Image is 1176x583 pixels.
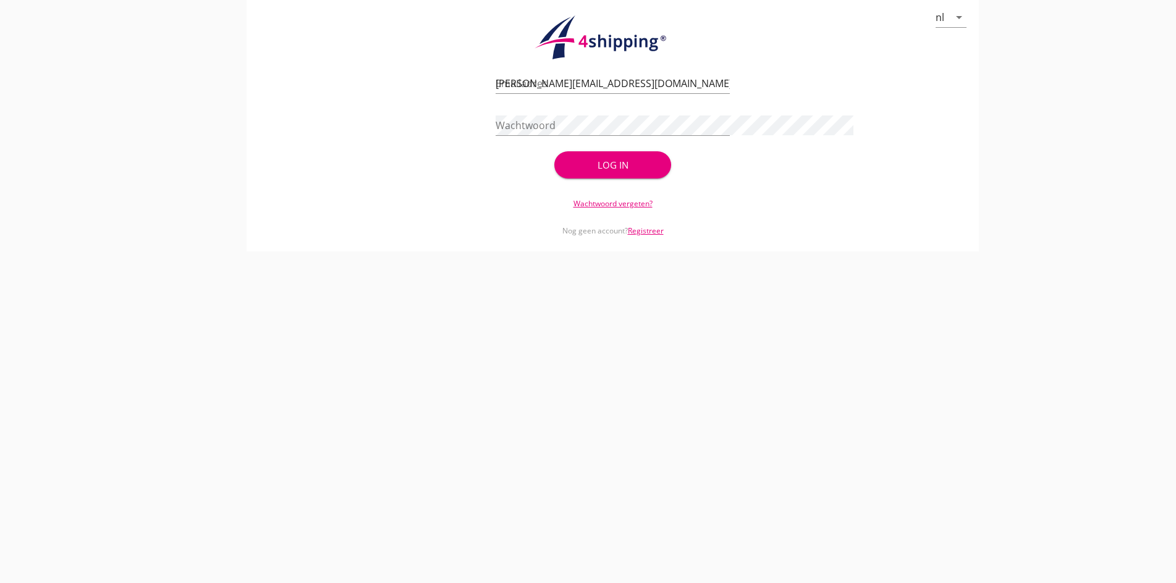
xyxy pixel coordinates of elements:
button: Log in [554,151,672,178]
input: Emailadres [496,73,730,93]
div: Nog geen account? [496,209,730,237]
div: Log in [574,158,652,172]
img: logo.1f945f1d.svg [533,15,693,61]
a: Registreer [628,225,664,236]
a: Wachtwoord vergeten? [573,198,653,209]
div: nl [936,12,944,23]
i: arrow_drop_down [952,10,967,25]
